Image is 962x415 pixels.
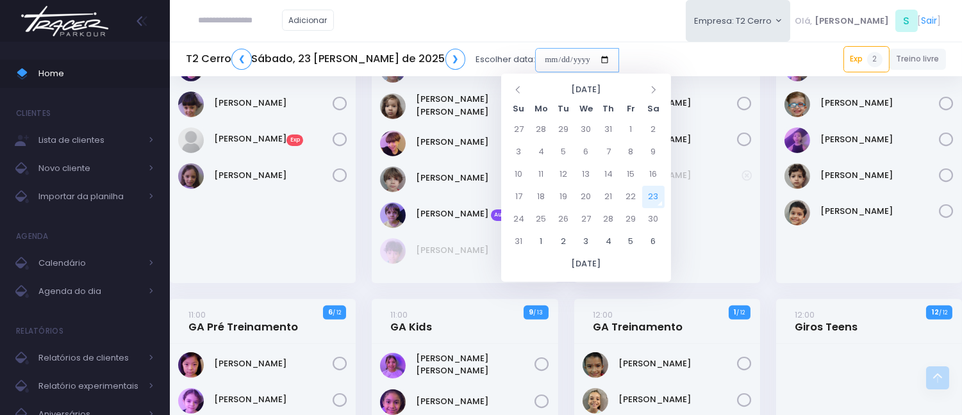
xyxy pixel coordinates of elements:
[820,133,939,146] a: [PERSON_NAME]
[38,132,141,149] span: Lista de clientes
[178,127,204,153] img: Mariana Bernardino da Freiria
[552,186,575,208] td: 19
[597,186,620,208] td: 21
[380,389,406,415] img: Alice de Pontes
[642,186,665,208] td: 23
[529,307,533,317] strong: 9
[188,309,206,321] small: 11:00
[618,133,737,146] a: [PERSON_NAME]
[575,141,597,163] td: 6
[380,94,406,119] img: João Pedro Dragonetti
[16,101,51,126] h4: Clientes
[795,15,813,28] span: Olá,
[214,393,333,406] a: [PERSON_NAME]
[597,118,620,141] td: 31
[391,309,408,321] small: 11:00
[491,209,535,221] span: Aula avulsa
[530,118,552,141] td: 28
[38,65,154,82] span: Home
[620,163,642,186] td: 15
[530,163,552,186] td: 11
[38,188,141,205] span: Importar da planilha
[552,208,575,231] td: 26
[380,238,406,264] img: João Rosendo Guerra
[417,207,535,220] a: [PERSON_NAME] Aula avulsa
[552,163,575,186] td: 12
[583,388,608,414] img: Beatriz Gallardo
[178,352,204,378] img: Mariana Sawaguchi
[620,141,642,163] td: 8
[583,352,608,378] img: Alice de Oliveira Santos
[552,99,575,118] th: Tu
[597,163,620,186] td: 14
[620,208,642,231] td: 29
[286,134,303,146] span: Exp
[38,378,141,395] span: Relatório experimentais
[530,99,552,118] th: Mo
[508,141,530,163] td: 3
[380,202,406,228] img: Vincenzo de Mello
[820,205,939,218] a: [PERSON_NAME]
[508,118,530,141] td: 27
[508,253,665,275] th: [DATE]
[939,309,947,316] small: / 12
[575,231,597,253] td: 3
[642,208,665,231] td: 30
[214,169,333,182] a: [PERSON_NAME]
[282,10,335,31] a: Adicionar
[16,224,49,249] h4: Agenda
[575,99,597,118] th: We
[575,186,597,208] td: 20
[16,318,63,344] h4: Relatórios
[214,133,333,145] a: [PERSON_NAME]Exp
[391,308,433,334] a: 11:00GA Kids
[784,127,810,153] img: Nina Sciammarella Felicio
[530,80,642,99] th: [DATE]
[417,395,535,408] a: [PERSON_NAME]
[790,6,946,35] div: [ ]
[620,186,642,208] td: 22
[618,169,742,182] a: [PERSON_NAME]
[231,49,252,70] a: ❮
[328,307,333,317] strong: 6
[642,231,665,253] td: 6
[642,99,665,118] th: Sa
[186,49,465,70] h5: T2 Cerro Sábado, 23 [PERSON_NAME] de 2025
[186,45,619,74] div: Escolher data:
[552,141,575,163] td: 5
[895,10,918,32] span: S
[552,231,575,253] td: 2
[38,283,141,300] span: Agenda do dia
[38,255,141,272] span: Calendário
[214,97,333,110] a: [PERSON_NAME]
[618,393,737,406] a: [PERSON_NAME]
[575,118,597,141] td: 30
[38,160,141,177] span: Novo cliente
[932,307,939,317] strong: 12
[38,350,141,366] span: Relatórios de clientes
[734,307,736,317] strong: 1
[417,93,535,118] a: [PERSON_NAME] [PERSON_NAME]
[178,163,204,189] img: Maya Ribeiro Martins
[380,131,406,156] img: Luca Spina
[820,97,939,110] a: [PERSON_NAME]
[417,352,535,377] a: [PERSON_NAME] [PERSON_NAME]
[417,172,535,184] a: [PERSON_NAME]
[620,99,642,118] th: Fr
[188,308,298,334] a: 11:00GA Pré Treinamento
[597,208,620,231] td: 28
[178,92,204,117] img: Maria Ribeiro Martins
[815,15,889,28] span: [PERSON_NAME]
[784,163,810,189] img: Romeu Amaro F Zanotti
[508,186,530,208] td: 17
[533,309,543,316] small: / 13
[333,309,341,316] small: / 12
[795,309,815,321] small: 12:00
[417,136,535,149] a: [PERSON_NAME]
[593,309,613,321] small: 12:00
[593,308,683,334] a: 12:00GA Treinamento
[597,99,620,118] th: Th
[530,141,552,163] td: 4
[530,231,552,253] td: 1
[736,309,745,316] small: / 12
